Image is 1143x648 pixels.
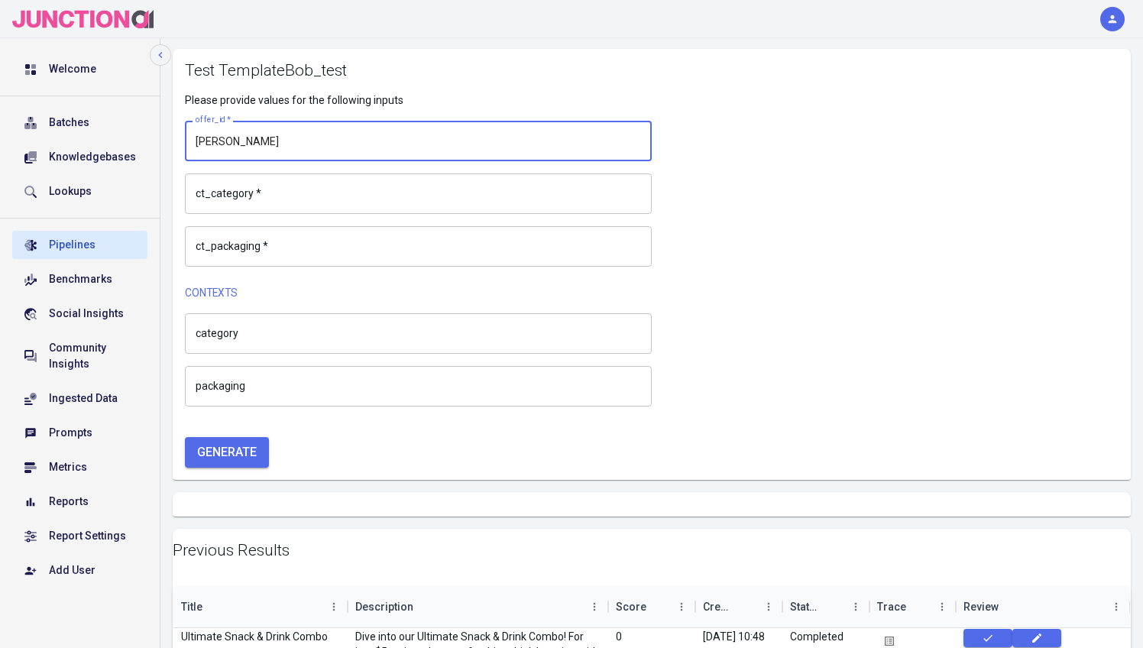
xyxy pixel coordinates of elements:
[759,597,779,617] button: Menu
[185,279,652,313] span: Contexts
[173,529,1131,585] h2: Previous Results
[12,9,154,29] img: logo
[672,597,691,617] button: Menu
[12,231,147,259] a: Pipelines
[12,453,147,481] a: Metrics
[49,61,135,77] div: Welcome
[355,601,413,613] div: Description
[12,334,147,378] a: Community Insights
[12,522,147,550] a: Report Settings
[49,528,135,544] div: Report Settings
[181,601,202,613] div: Title
[415,595,439,618] button: Sort
[584,597,604,617] button: Menu
[196,114,232,125] label: offer_id
[49,494,135,510] div: Reports
[1106,597,1126,617] button: Menu
[49,149,135,165] div: Knowledgebases
[12,55,147,83] a: Welcome
[49,340,135,372] div: Community Insights
[12,419,147,447] a: Prompts
[196,134,641,149] textarea: [PERSON_NAME]
[12,177,147,206] a: Lookups
[185,94,403,106] label: Please provide values for the following inputs
[963,601,999,613] div: Review
[790,601,821,613] div: Status
[324,597,344,617] button: Menu
[877,601,906,613] div: Trace
[49,425,135,441] div: Prompts
[185,437,269,468] button: Generate
[49,459,135,475] div: Metrics
[846,597,866,617] button: Menu
[1000,595,1024,618] button: Sort
[932,597,952,617] button: Menu
[49,390,135,407] div: Ingested Data
[735,595,759,618] button: Sort
[12,109,147,137] a: Batches
[185,61,1119,80] h2: Test Template Bob_test
[12,265,147,293] a: Benchmarks
[204,595,228,618] button: Sort
[49,237,135,253] div: Pipelines
[12,143,147,171] a: Knowledgebases
[49,306,135,322] div: Social Insights
[49,271,135,287] div: Benchmarks
[908,595,931,618] button: Sort
[49,115,135,131] div: Batches
[648,595,672,618] button: Sort
[703,601,733,613] div: Created
[49,183,135,199] div: Lookups
[12,384,147,413] a: Ingested Data
[616,601,646,613] div: Score
[12,300,147,328] a: Social Insights
[49,562,135,578] div: Add User
[12,556,147,585] a: Add User
[12,488,147,516] a: Reports
[822,595,846,618] button: Sort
